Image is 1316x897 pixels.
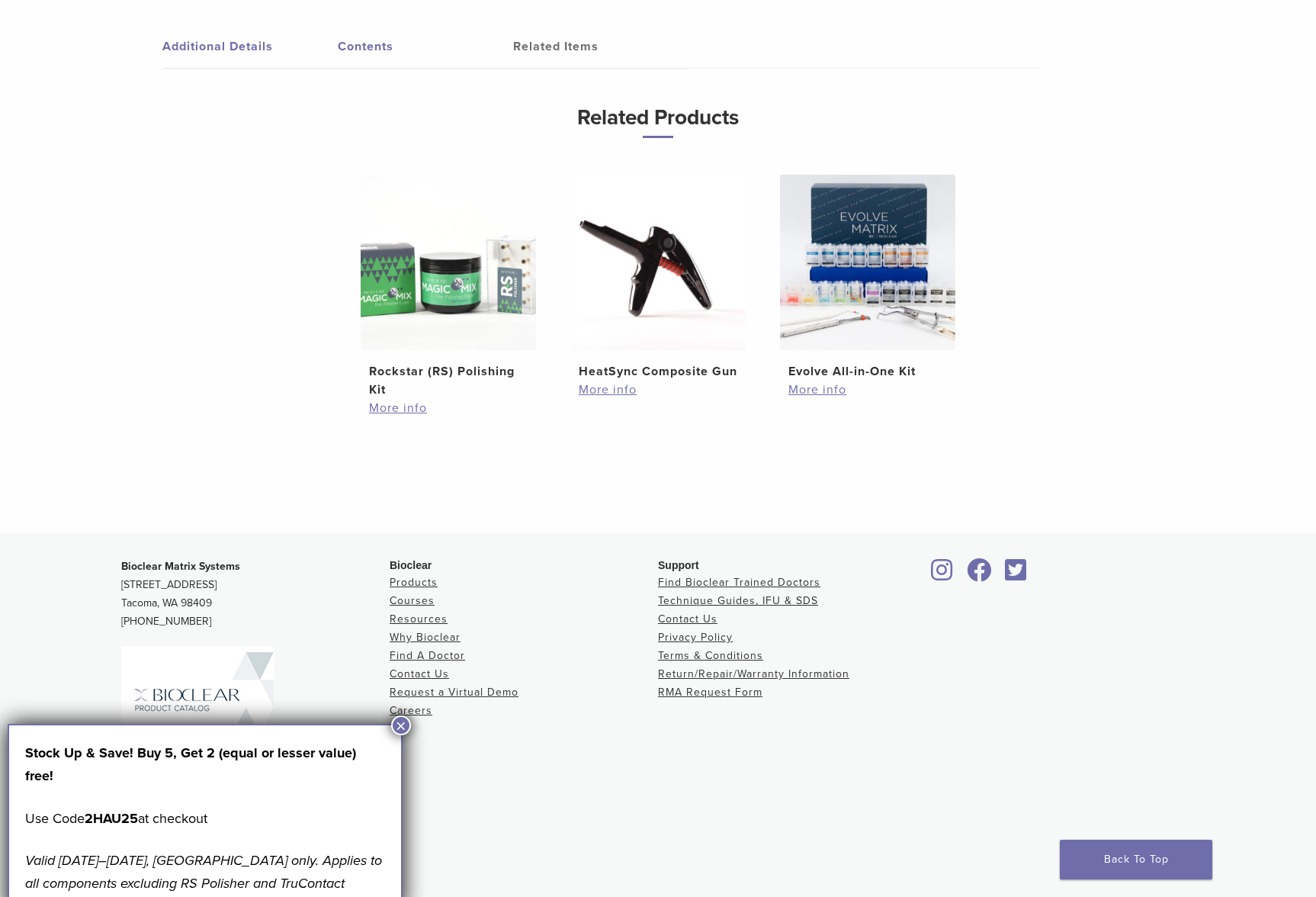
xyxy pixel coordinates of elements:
[355,175,542,399] a: Rockstar (RS) Polishing KitRockstar (RS) Polishing Kit
[25,852,382,892] em: Valid [DATE]–[DATE], [GEOGRAPHIC_DATA] only. Applies to all components excluding RS Polisher and ...
[1000,567,1032,583] a: Bioclear
[390,649,465,662] a: Find A Doctor
[565,175,752,381] a: HeatSync Composite GunHeatSync Composite Gun
[570,175,746,350] img: HeatSync Composite Gun
[390,704,432,717] a: Careers
[658,631,733,644] a: Privacy Policy
[390,631,461,644] a: Why Bioclear
[85,810,138,827] strong: 2HAU25
[390,559,432,571] span: Bioclear
[121,855,1195,873] div: ©2025 Bioclear
[390,594,435,607] a: Courses
[391,715,411,735] button: Close
[121,560,240,573] strong: Bioclear Matrix Systems
[369,362,528,399] h2: Rockstar (RS) Polishing Kit
[390,667,449,680] a: Contact Us
[926,567,958,583] a: Bioclear
[390,686,518,699] a: Request a Virtual Demo
[121,646,274,844] img: Bioclear
[658,612,717,625] a: Contact Us
[250,99,1066,138] h3: Related Products
[658,667,849,680] a: Return/Repair/Warranty Information
[775,175,961,381] a: Evolve All-in-One KitEvolve All-in-One Kit
[579,362,737,381] h2: HeatSync Composite Gun
[658,649,763,662] a: Terms & Conditions
[513,25,688,68] a: Related Items
[658,686,762,699] a: RMA Request Form
[788,381,947,399] a: More info
[1060,840,1212,879] a: Back To Top
[658,559,699,571] span: Support
[788,362,947,381] h2: Evolve All-in-One Kit
[390,576,438,589] a: Products
[579,381,737,399] a: More info
[961,567,997,583] a: Bioclear
[390,612,448,625] a: Resources
[658,576,820,589] a: Find Bioclear Trained Doctors
[780,175,955,350] img: Evolve All-in-One Kit
[162,25,338,68] a: Additional Details
[121,558,390,631] p: [STREET_ADDRESS] Tacoma, WA 98409 [PHONE_NUMBER]
[25,744,356,784] strong: Stock Up & Save! Buy 5, Get 2 (equal or lesser value) free!
[361,175,536,350] img: Rockstar (RS) Polishing Kit
[25,807,385,830] p: Use Code at checkout
[369,399,528,417] a: More info
[338,25,513,68] a: Contents
[658,594,818,607] a: Technique Guides, IFU & SDS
